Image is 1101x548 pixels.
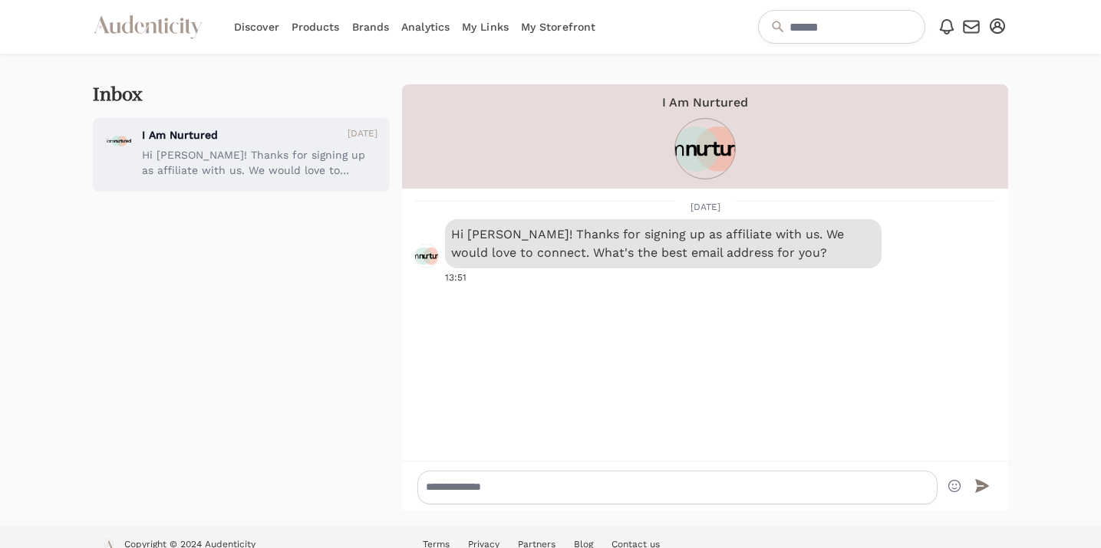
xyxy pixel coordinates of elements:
[675,201,736,213] p: [DATE]
[142,127,218,143] span: I Am Nurtured
[674,118,736,179] img: <span class="translation_missing" title="translation missing: en.advocates.chat_rooms.show.profil...
[93,84,143,106] h2: Inbox
[414,244,439,268] img: <span class="translation_missing" title="translation missing: en.chat_messages.chat_message.profi...
[93,118,390,192] a: I Am Nurtured [DATE] Hi [PERSON_NAME]! Thanks for signing up as affiliate with us. We would love ...
[445,271,996,284] p: 13:51
[451,225,875,262] p: Hi [PERSON_NAME]! Thanks for signing up as affiliate with us. We would love to connect. What's th...
[348,127,377,143] div: [DATE]
[142,147,377,178] p: Hi [PERSON_NAME]! Thanks for signing up as affiliate with us. We would love to connect. What's th...
[662,94,748,112] span: I Am Nurtured
[105,127,133,155] img: NEW-LOGO_c9824973-8d00-4a6d-a79d-d2e93ec6dff5.png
